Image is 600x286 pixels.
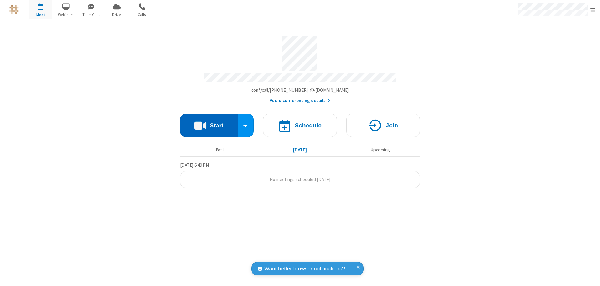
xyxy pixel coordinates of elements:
[180,114,238,137] button: Start
[263,114,337,137] button: Schedule
[180,161,420,188] section: Today's Meetings
[342,144,418,156] button: Upcoming
[386,122,398,128] h4: Join
[238,114,254,137] div: Start conference options
[54,12,78,17] span: Webinars
[9,5,19,14] img: QA Selenium DO NOT DELETE OR CHANGE
[251,87,349,93] span: Copy my meeting room link
[29,12,52,17] span: Meet
[182,144,258,156] button: Past
[270,97,331,104] button: Audio conferencing details
[270,176,330,182] span: No meetings scheduled [DATE]
[251,87,349,94] button: Copy my meeting room linkCopy my meeting room link
[295,122,322,128] h4: Schedule
[346,114,420,137] button: Join
[130,12,154,17] span: Calls
[264,265,345,273] span: Want better browser notifications?
[105,12,128,17] span: Drive
[180,162,209,168] span: [DATE] 6:49 PM
[80,12,103,17] span: Team Chat
[262,144,338,156] button: [DATE]
[210,122,223,128] h4: Start
[180,31,420,104] section: Account details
